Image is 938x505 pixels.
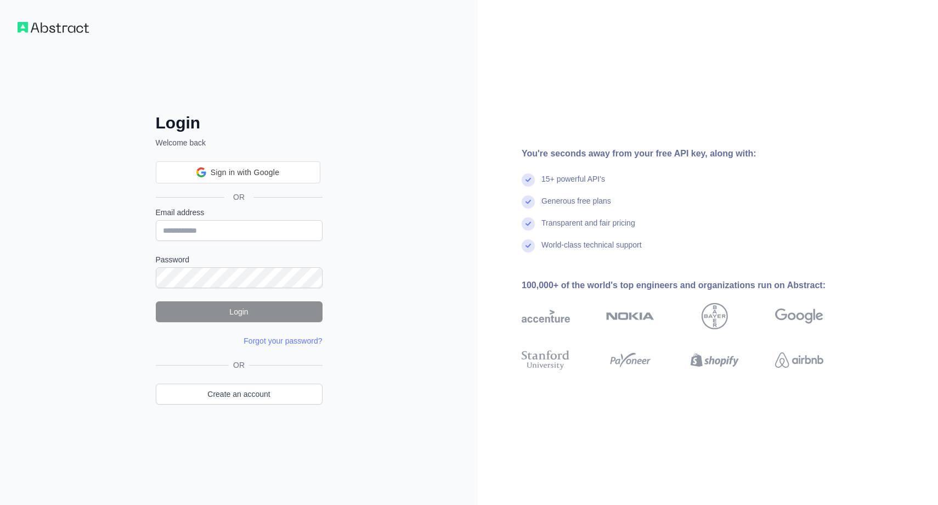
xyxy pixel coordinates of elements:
img: check mark [522,173,535,187]
div: Sign in with Google [156,161,320,183]
img: shopify [691,348,739,372]
img: check mark [522,239,535,252]
div: You're seconds away from your free API key, along with: [522,147,858,160]
div: Generous free plans [541,195,611,217]
img: nokia [606,303,654,329]
span: OR [229,360,249,371]
img: stanford university [522,348,570,372]
button: Login [156,301,323,322]
div: 100,000+ of the world's top engineers and organizations run on Abstract: [522,279,858,292]
span: Sign in with Google [211,167,279,178]
div: World-class technical support [541,239,642,261]
a: Forgot your password? [244,336,322,345]
p: Welcome back [156,137,323,148]
span: OR [224,192,253,203]
a: Create an account [156,384,323,405]
img: bayer [702,303,728,329]
img: check mark [522,195,535,209]
label: Password [156,254,323,265]
img: payoneer [606,348,654,372]
div: Transparent and fair pricing [541,217,635,239]
img: airbnb [775,348,823,372]
img: accenture [522,303,570,329]
img: check mark [522,217,535,231]
img: google [775,303,823,329]
h2: Login [156,113,323,133]
div: 15+ powerful API's [541,173,605,195]
label: Email address [156,207,323,218]
img: Workflow [18,22,89,33]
